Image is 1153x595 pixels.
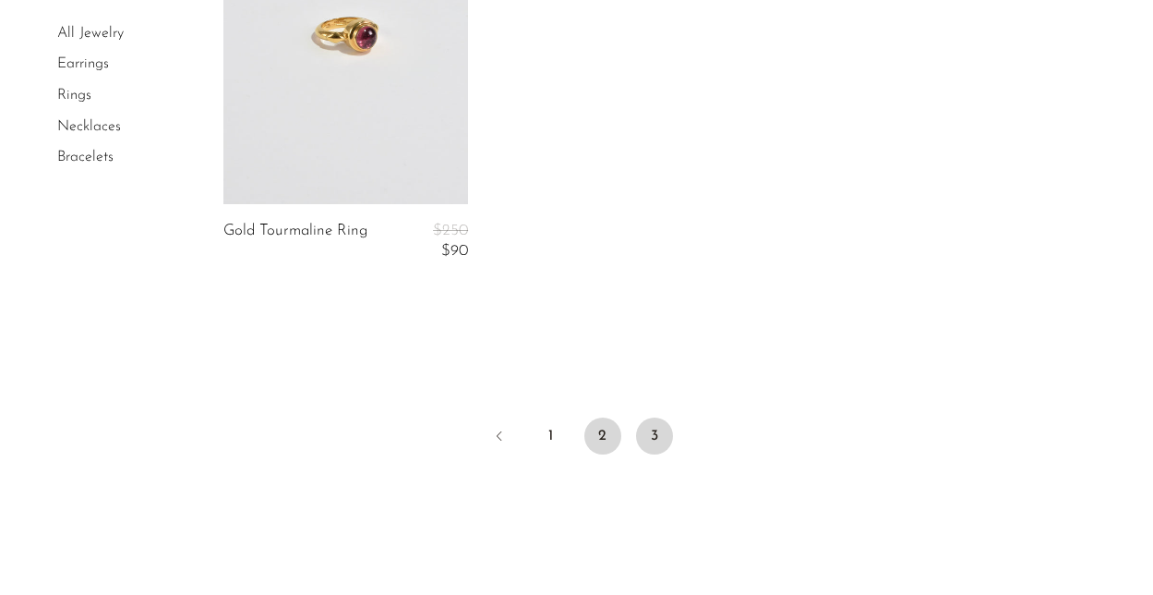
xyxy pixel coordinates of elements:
a: Rings [57,88,91,103]
a: Previous [481,418,518,458]
a: Earrings [57,57,109,72]
span: $250 [433,223,468,238]
a: Bracelets [57,150,114,164]
a: 2 [584,418,621,455]
span: $90 [441,243,468,259]
a: All Jewelry [57,26,124,41]
a: 1 [533,418,570,455]
a: Necklaces [57,119,121,134]
span: 3 [636,418,673,455]
a: Gold Tourmaline Ring [223,223,367,261]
